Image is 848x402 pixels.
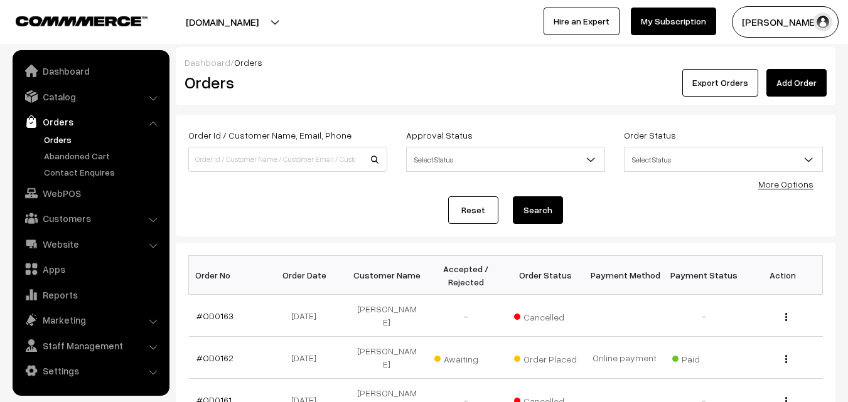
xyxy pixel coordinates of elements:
a: Staff Management [16,334,165,357]
th: Order Status [506,256,585,295]
td: [DATE] [268,295,347,337]
td: [PERSON_NAME] [347,337,426,379]
a: Marketing [16,309,165,331]
th: Order Date [268,256,347,295]
a: Orders [41,133,165,146]
a: #OD0162 [196,352,233,363]
a: Add Order [766,69,827,97]
span: Select Status [407,149,604,171]
td: - [664,295,743,337]
a: Hire an Expert [544,8,620,35]
label: Order Id / Customer Name, Email, Phone [188,129,352,142]
span: Paid [672,349,735,366]
span: Select Status [624,147,823,172]
a: More Options [758,179,813,189]
td: [DATE] [268,337,347,379]
label: Approval Status [406,129,473,142]
th: Payment Status [664,256,743,295]
th: Customer Name [347,256,426,295]
img: Menu [785,355,787,363]
img: COMMMERCE [16,16,148,26]
a: My Subscription [631,8,716,35]
a: Customers [16,207,165,230]
a: #OD0163 [196,310,233,321]
a: Reports [16,283,165,306]
span: Select Status [406,147,605,172]
a: Orders [16,110,165,133]
td: - [426,295,505,337]
a: WebPOS [16,182,165,204]
a: Website [16,233,165,255]
th: Order No [189,256,268,295]
img: user [813,13,832,31]
td: Online payment [585,337,664,379]
a: Contact Enquires [41,166,165,179]
a: Reset [448,196,498,224]
a: Dashboard [16,60,165,82]
span: Order Placed [514,349,577,366]
button: [DOMAIN_NAME] [142,6,303,38]
span: Orders [234,57,262,68]
span: Cancelled [514,307,577,324]
th: Accepted / Rejected [426,256,505,295]
a: Catalog [16,85,165,108]
span: Select Status [625,149,822,171]
button: [PERSON_NAME] [732,6,839,38]
div: / [185,56,827,69]
span: Awaiting [434,349,497,366]
h2: Orders [185,73,386,92]
a: COMMMERCE [16,13,126,28]
td: [PERSON_NAME] [347,295,426,337]
th: Action [743,256,822,295]
button: Search [513,196,563,224]
img: Menu [785,313,787,321]
button: Export Orders [682,69,758,97]
th: Payment Method [585,256,664,295]
input: Order Id / Customer Name / Customer Email / Customer Phone [188,147,387,172]
a: Dashboard [185,57,230,68]
a: Settings [16,359,165,382]
a: Abandoned Cart [41,149,165,162]
label: Order Status [624,129,676,142]
a: Apps [16,258,165,280]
